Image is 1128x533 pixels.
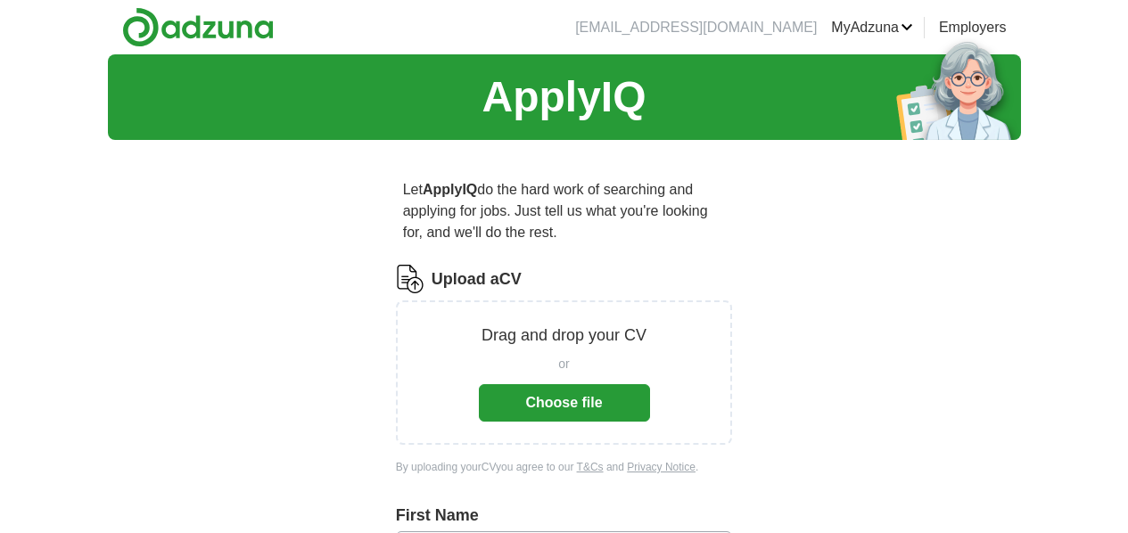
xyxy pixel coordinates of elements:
a: Privacy Notice [627,461,696,473]
li: [EMAIL_ADDRESS][DOMAIN_NAME] [575,17,817,38]
strong: ApplyIQ [423,182,477,197]
div: By uploading your CV you agree to our and . [396,459,733,475]
p: Let do the hard work of searching and applying for jobs. Just tell us what you're looking for, an... [396,172,733,250]
img: Adzuna logo [122,7,274,47]
label: Upload a CV [432,267,522,291]
a: MyAdzuna [831,17,913,38]
p: Drag and drop your CV [482,324,646,348]
a: Employers [939,17,1007,38]
a: T&Cs [577,461,604,473]
h1: ApplyIQ [482,65,646,129]
img: CV Icon [396,265,424,293]
button: Choose file [479,384,650,422]
label: First Name [396,504,733,528]
span: or [558,355,569,373]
